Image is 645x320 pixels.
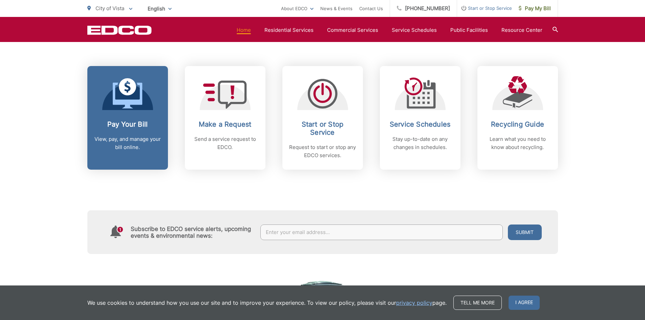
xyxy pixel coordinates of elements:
button: Submit [508,225,542,240]
h4: Subscribe to EDCO service alerts, upcoming events & environmental news: [131,226,254,239]
a: privacy policy [396,299,432,307]
p: We use cookies to understand how you use our site and to improve your experience. To view our pol... [87,299,447,307]
a: Pay Your Bill View, pay, and manage your bill online. [87,66,168,170]
p: View, pay, and manage your bill online. [94,135,161,151]
h2: Pay Your Bill [94,120,161,128]
h2: Recycling Guide [484,120,551,128]
a: EDCD logo. Return to the homepage. [87,25,152,35]
a: Contact Us [359,4,383,13]
p: Request to start or stop any EDCO services. [289,143,356,159]
span: City of Vista [95,5,124,12]
a: Service Schedules Stay up-to-date on any changes in schedules. [380,66,460,170]
span: English [143,3,177,15]
input: Enter your email address... [260,225,503,240]
a: Residential Services [264,26,314,34]
p: Learn what you need to know about recycling. [484,135,551,151]
a: Home [237,26,251,34]
a: News & Events [320,4,352,13]
a: Tell me more [453,296,502,310]
span: I agree [509,296,540,310]
a: Commercial Services [327,26,378,34]
a: Recycling Guide Learn what you need to know about recycling. [477,66,558,170]
a: Make a Request Send a service request to EDCO. [185,66,265,170]
a: About EDCO [281,4,314,13]
a: Resource Center [501,26,542,34]
p: Send a service request to EDCO. [192,135,259,151]
h2: Service Schedules [387,120,454,128]
h2: Start or Stop Service [289,120,356,136]
h2: Make a Request [192,120,259,128]
a: Public Facilities [450,26,488,34]
p: Stay up-to-date on any changes in schedules. [387,135,454,151]
span: Pay My Bill [519,4,551,13]
a: Service Schedules [392,26,437,34]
